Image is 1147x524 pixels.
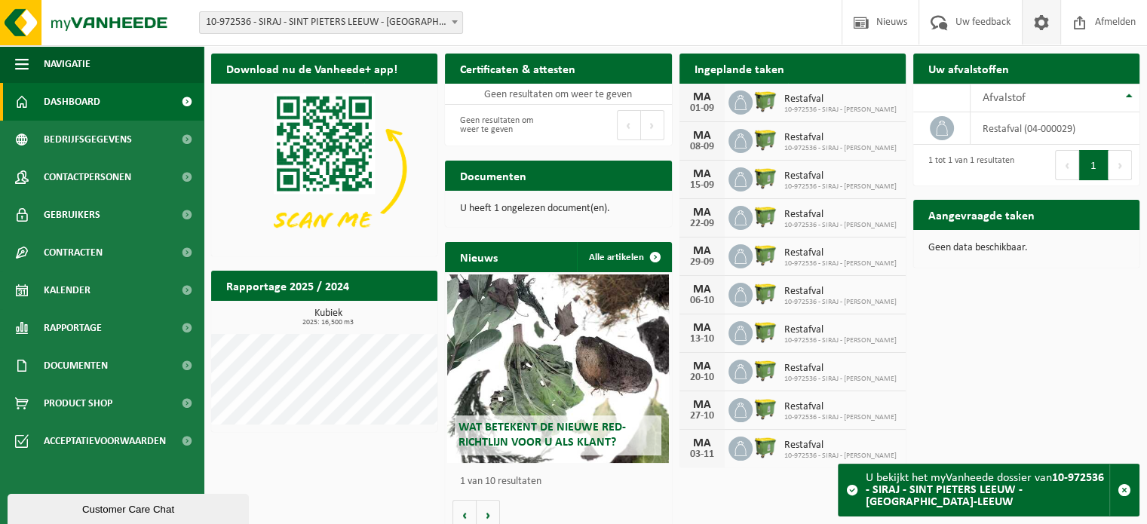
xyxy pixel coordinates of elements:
h2: Ingeplande taken [679,54,799,83]
img: WB-1100-HPE-GN-51 [753,319,778,345]
img: WB-1100-HPE-GN-51 [753,165,778,191]
button: Next [641,110,664,140]
div: MA [687,322,717,334]
h2: Documenten [445,161,541,190]
div: MA [687,399,717,411]
p: 1 van 10 resultaten [460,477,664,487]
div: MA [687,207,717,219]
span: Contracten [44,234,103,271]
span: Restafval [784,170,897,182]
span: Kalender [44,271,90,309]
span: 10-972536 - SIRAJ - [PERSON_NAME] [784,413,897,422]
img: WB-1100-HPE-GN-51 [753,357,778,383]
td: Geen resultaten om weer te geven [445,84,671,105]
div: 01-09 [687,103,717,114]
span: 10-972536 - SIRAJ - [PERSON_NAME] [784,106,897,115]
div: 29-09 [687,257,717,268]
span: Acceptatievoorwaarden [44,422,166,460]
span: Wat betekent de nieuwe RED-richtlijn voor u als klant? [458,421,626,448]
img: WB-1100-HPE-GN-51 [753,396,778,421]
span: 10-972536 - SIRAJ - SINT PIETERS LEEUW - SINT-PIETERS-LEEUW [199,11,463,34]
span: Gebruikers [44,196,100,234]
span: Restafval [784,93,897,106]
span: 10-972536 - SIRAJ - [PERSON_NAME] [784,298,897,307]
h2: Nieuws [445,242,513,271]
img: WB-1100-HPE-GN-51 [753,88,778,114]
strong: 10-972536 - SIRAJ - SINT PIETERS LEEUW - [GEOGRAPHIC_DATA]-LEEUW [866,472,1104,508]
h2: Download nu de Vanheede+ app! [211,54,412,83]
p: U heeft 1 ongelezen document(en). [460,204,656,214]
td: restafval (04-000029) [971,112,1139,145]
span: 10-972536 - SIRAJ - [PERSON_NAME] [784,336,897,345]
a: Alle artikelen [577,242,670,272]
span: Product Shop [44,385,112,422]
img: WB-1100-HPE-GN-51 [753,204,778,229]
span: 10-972536 - SIRAJ - [PERSON_NAME] [784,259,897,268]
span: Restafval [784,209,897,221]
div: Geen resultaten om weer te geven [452,109,550,142]
h3: Kubiek [219,308,437,326]
div: MA [687,245,717,257]
div: 15-09 [687,180,717,191]
span: 2025: 16,500 m3 [219,319,437,326]
span: Documenten [44,347,108,385]
span: 10-972536 - SIRAJ - SINT PIETERS LEEUW - SINT-PIETERS-LEEUW [200,12,462,33]
span: Restafval [784,324,897,336]
span: 10-972536 - SIRAJ - [PERSON_NAME] [784,452,897,461]
div: 06-10 [687,296,717,306]
h2: Certificaten & attesten [445,54,590,83]
div: MA [687,360,717,372]
div: 13-10 [687,334,717,345]
div: MA [687,437,717,449]
img: WB-1100-HPE-GN-51 [753,242,778,268]
span: 10-972536 - SIRAJ - [PERSON_NAME] [784,221,897,230]
span: Restafval [784,440,897,452]
div: 08-09 [687,142,717,152]
div: 20-10 [687,372,717,383]
span: 10-972536 - SIRAJ - [PERSON_NAME] [784,144,897,153]
div: U bekijkt het myVanheede dossier van [866,464,1109,516]
span: Bedrijfsgegevens [44,121,132,158]
span: Restafval [784,286,897,298]
span: Navigatie [44,45,90,83]
span: Rapportage [44,309,102,347]
a: Wat betekent de nieuwe RED-richtlijn voor u als klant? [447,274,669,463]
a: Bekijk rapportage [325,300,436,330]
span: Contactpersonen [44,158,131,196]
div: 1 tot 1 van 1 resultaten [921,149,1014,182]
div: MA [687,168,717,180]
span: Restafval [784,132,897,144]
h2: Aangevraagde taken [913,200,1050,229]
h2: Rapportage 2025 / 2024 [211,271,364,300]
button: Previous [1055,150,1079,180]
span: Restafval [784,247,897,259]
span: 10-972536 - SIRAJ - [PERSON_NAME] [784,375,897,384]
span: Restafval [784,363,897,375]
h2: Uw afvalstoffen [913,54,1024,83]
img: WB-1100-HPE-GN-51 [753,280,778,306]
div: 03-11 [687,449,717,460]
img: WB-1100-HPE-GN-51 [753,127,778,152]
img: WB-1100-HPE-GN-51 [753,434,778,460]
span: Afvalstof [982,92,1025,104]
button: 1 [1079,150,1109,180]
span: Restafval [784,401,897,413]
div: 22-09 [687,219,717,229]
div: MA [687,91,717,103]
img: Download de VHEPlus App [211,84,437,253]
p: Geen data beschikbaar. [928,243,1124,253]
iframe: chat widget [8,491,252,524]
div: MA [687,130,717,142]
span: 10-972536 - SIRAJ - [PERSON_NAME] [784,182,897,192]
div: MA [687,283,717,296]
button: Next [1109,150,1132,180]
div: 27-10 [687,411,717,421]
button: Previous [617,110,641,140]
span: Dashboard [44,83,100,121]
